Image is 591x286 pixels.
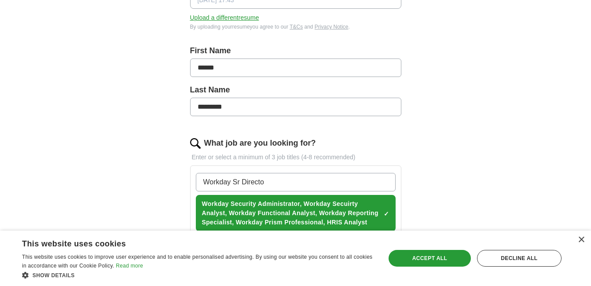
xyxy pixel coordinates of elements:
[22,254,372,269] span: This website uses cookies to improve user experience and to enable personalised advertising. By u...
[190,153,401,162] p: Enter or select a minimum of 3 job titles (4-8 recommended)
[384,210,389,217] span: ✓
[204,137,316,149] label: What job are you looking for?
[196,173,396,191] input: Type a job title and press enter
[190,23,401,31] div: By uploading your resume you agree to our and .
[22,236,352,249] div: This website uses cookies
[290,24,303,30] a: T&Cs
[315,24,349,30] a: Privacy Notice
[190,45,401,57] label: First Name
[116,263,143,269] a: Read more, opens a new window
[477,250,562,267] div: Decline all
[190,138,201,149] img: search.png
[202,199,380,227] span: Workday Security Administrator, Workday Secuirty Analyst, Workday Functional Analyst, Workday Rep...
[33,272,75,279] span: Show details
[389,250,471,267] div: Accept all
[196,195,396,231] button: Workday Security Administrator, Workday Secuirty Analyst, Workday Functional Analyst, Workday Rep...
[190,84,401,96] label: Last Name
[578,237,584,243] div: Close
[190,13,259,22] button: Upload a differentresume
[22,271,374,279] div: Show details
